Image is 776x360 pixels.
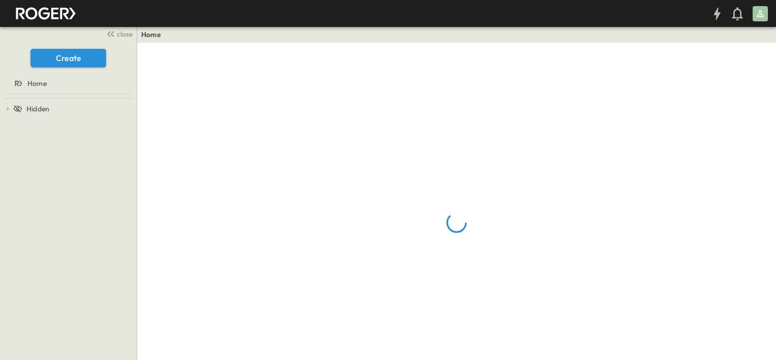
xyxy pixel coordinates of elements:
span: close [117,29,133,39]
span: Home [27,78,47,88]
a: Home [141,29,161,40]
button: close [102,26,135,41]
nav: breadcrumbs [141,29,167,40]
a: Home [2,76,133,91]
button: Create [30,49,106,67]
span: Hidden [26,104,49,114]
